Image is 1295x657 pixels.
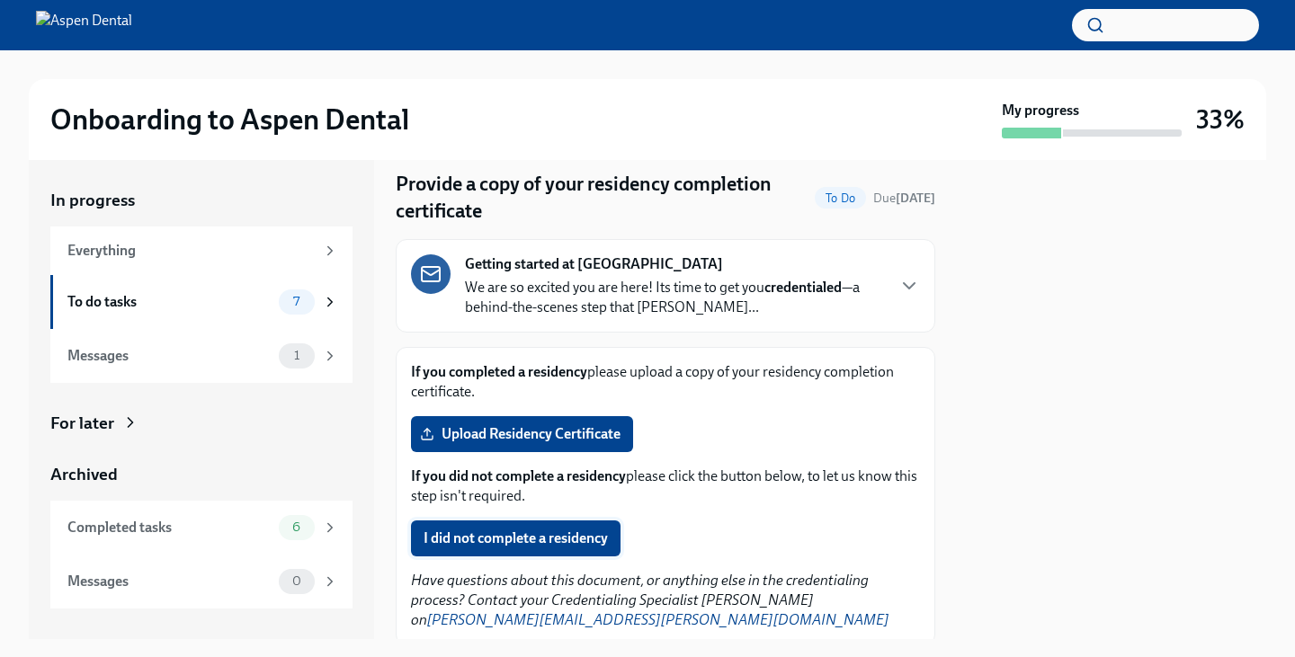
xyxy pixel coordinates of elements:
a: Completed tasks6 [50,501,353,555]
span: 6 [281,520,311,534]
div: Messages [67,572,272,591]
button: I did not complete a residency [411,520,621,556]
div: To do tasks [67,292,272,312]
h3: 33% [1196,103,1245,136]
em: Have questions about this document, or anything else in the credentialing process? Contact your C... [411,572,889,628]
a: For later [50,412,353,435]
strong: Getting started at [GEOGRAPHIC_DATA] [465,254,723,274]
img: Aspen Dental [36,11,132,40]
h4: Provide a copy of your residency completion certificate [396,171,808,225]
span: Due [873,191,935,206]
a: To do tasks7 [50,275,353,329]
span: I did not complete a residency [424,529,608,547]
p: please click the button below, to let us know this step isn't required. [411,466,920,506]
p: We are so excited you are here! Its time to get you —a behind-the-scenes step that [PERSON_NAME]... [465,278,884,317]
span: 1 [283,349,310,362]
h2: Onboarding to Aspen Dental [50,102,409,138]
a: Archived [50,463,353,486]
strong: credentialed [764,279,842,296]
p: please upload a copy of your residency completion certificate. [411,362,920,402]
div: Everything [67,241,315,261]
span: 0 [281,574,312,588]
strong: If you did not complete a residency [411,467,626,484]
div: Messages [67,346,272,366]
span: 7 [282,295,310,308]
a: Messages1 [50,329,353,383]
a: Messages0 [50,555,353,608]
strong: If you completed a residency [411,363,587,380]
strong: [DATE] [896,191,935,206]
a: In progress [50,189,353,212]
div: Completed tasks [67,518,272,537]
a: Everything [50,226,353,275]
span: September 24th, 2025 09:00 [873,190,935,207]
div: For later [50,412,114,435]
span: Upload Residency Certificate [424,425,621,443]
label: Upload Residency Certificate [411,416,633,452]
a: [PERSON_NAME][EMAIL_ADDRESS][PERSON_NAME][DOMAIN_NAME] [427,611,889,628]
strong: My progress [1002,101,1079,120]
span: To Do [815,191,866,205]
